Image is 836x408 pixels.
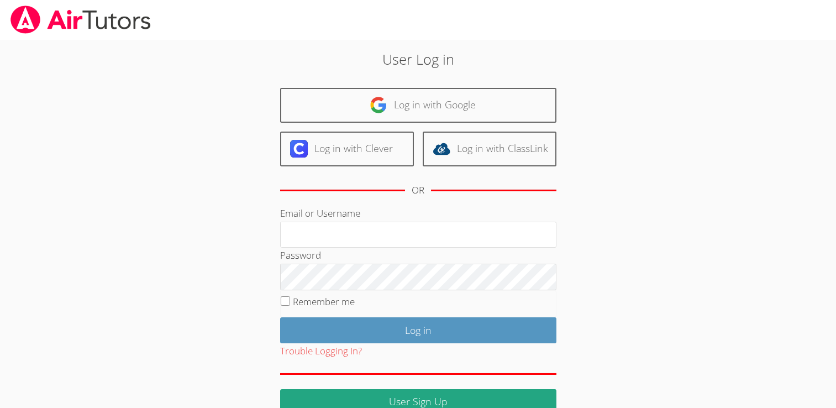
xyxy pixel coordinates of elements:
[280,88,556,123] a: Log in with Google
[370,96,387,114] img: google-logo-50288ca7cdecda66e5e0955fdab243c47b7ad437acaf1139b6f446037453330a.svg
[293,295,355,308] label: Remember me
[192,49,644,70] h2: User Log in
[280,132,414,166] a: Log in with Clever
[280,317,556,343] input: Log in
[290,140,308,158] img: clever-logo-6eab21bc6e7a338710f1a6ff85c0baf02591cd810cc4098c63d3a4b26e2feb20.svg
[9,6,152,34] img: airtutors_banner-c4298cdbf04f3fff15de1276eac7730deb9818008684d7c2e4769d2f7ddbe033.png
[280,249,321,261] label: Password
[412,182,424,198] div: OR
[280,343,362,359] button: Trouble Logging In?
[280,207,360,219] label: Email or Username
[433,140,450,158] img: classlink-logo-d6bb404cc1216ec64c9a2012d9dc4662098be43eaf13dc465df04b49fa7ab582.svg
[423,132,556,166] a: Log in with ClassLink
